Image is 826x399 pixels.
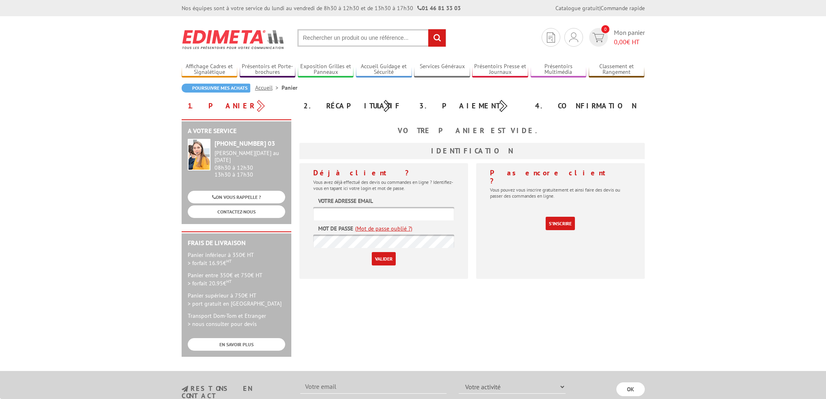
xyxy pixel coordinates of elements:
div: 3. Paiement [413,99,529,113]
a: Accueil Guidage et Sécurité [356,63,412,76]
div: [PERSON_NAME][DATE] au [DATE] [215,150,285,164]
div: | [555,4,645,12]
a: Affichage Cadres et Signalétique [182,63,238,76]
a: Accueil [255,84,282,91]
span: > nous consulter pour devis [188,320,257,328]
label: Mot de passe [318,224,353,233]
b: Votre panier est vide. [398,126,546,135]
a: CONTACTEZ-NOUS [188,205,285,218]
p: Vous avez déjà effectué des devis ou commandes en ligne ? Identifiez-vous en tapant ici votre log... [313,179,454,191]
a: Commande rapide [601,4,645,12]
img: widget-service.jpg [188,139,210,170]
div: 08h30 à 12h30 13h30 à 17h30 [215,150,285,178]
a: (Mot de passe oublié ?) [355,224,412,233]
img: devis rapide [547,32,555,43]
img: newsletter.jpg [182,386,188,393]
span: 0,00 [614,38,627,46]
a: Exposition Grilles et Panneaux [298,63,354,76]
input: OK [616,382,645,396]
p: Panier entre 350€ et 750€ HT [188,271,285,287]
img: devis rapide [569,32,578,42]
a: Présentoirs Multimédia [531,63,587,76]
h2: A votre service [188,127,285,135]
h4: Pas encore client ? [490,169,631,185]
a: devis rapide 0 Mon panier 0,00€ HT [587,28,645,47]
a: EN SAVOIR PLUS [188,338,285,351]
a: Classement et Rangement [589,63,645,76]
div: Nos équipes sont à votre service du lundi au vendredi de 8h30 à 12h30 et de 13h30 à 17h30 [182,4,461,12]
img: Edimeta [182,24,285,54]
sup: HT [226,258,232,264]
h4: Déjà client ? [313,169,454,177]
p: Panier supérieur à 750€ HT [188,291,285,308]
label: Votre adresse email [318,197,373,205]
a: Poursuivre mes achats [182,84,250,93]
h2: Frais de Livraison [188,239,285,247]
div: 2. Récapitulatif [297,99,413,113]
p: Transport Dom-Tom et Etranger [188,312,285,328]
p: Panier inférieur à 350€ HT [188,251,285,267]
span: > forfait 20.95€ [188,280,232,287]
h3: Identification [299,143,645,159]
span: Mon panier [614,28,645,47]
div: 4. Confirmation [529,99,645,113]
li: Panier [282,84,297,92]
input: Valider [372,252,396,265]
input: rechercher [428,29,446,47]
strong: [PHONE_NUMBER] 03 [215,139,275,147]
input: Rechercher un produit ou une référence... [297,29,446,47]
span: € HT [614,37,645,47]
a: Catalogue gratuit [555,4,599,12]
sup: HT [226,278,232,284]
p: Vous pouvez vous inscrire gratuitement et ainsi faire des devis ou passer des commandes en ligne. [490,187,631,199]
span: > forfait 16.95€ [188,259,232,267]
a: Services Généraux [414,63,470,76]
input: Votre email [300,380,447,394]
span: > port gratuit en [GEOGRAPHIC_DATA] [188,300,282,307]
a: Présentoirs Presse et Journaux [472,63,528,76]
a: ON VOUS RAPPELLE ? [188,191,285,203]
a: Présentoirs et Porte-brochures [240,63,296,76]
div: 1. Panier [182,99,297,113]
img: devis rapide [592,33,604,42]
span: 0 [601,25,609,33]
strong: 01 46 81 33 03 [417,4,461,12]
a: S'inscrire [546,217,575,230]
